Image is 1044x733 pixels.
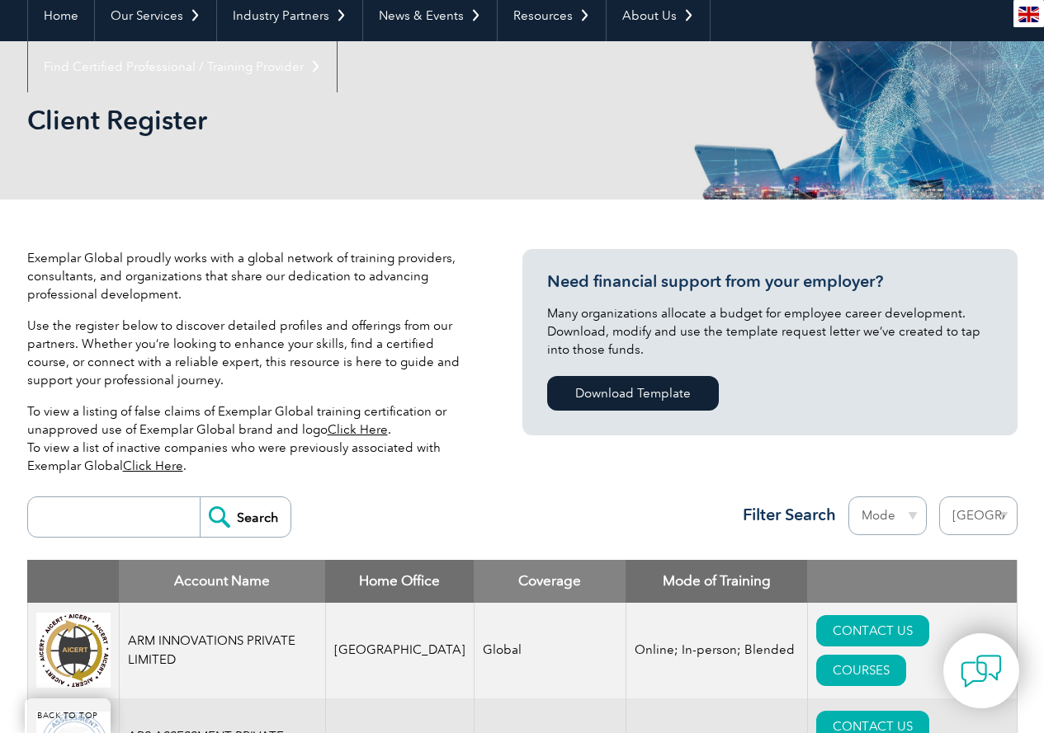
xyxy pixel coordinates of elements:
[626,603,807,698] td: Online; In-person; Blended
[547,271,993,292] h3: Need financial support from your employer?
[119,560,325,603] th: Account Name: activate to sort column descending
[119,603,325,698] td: ARM INNOVATIONS PRIVATE LIMITED
[816,655,906,686] a: COURSES
[807,560,1017,603] th: : activate to sort column ascending
[36,613,111,688] img: d4f7149c-8dc9-ef11-a72f-002248108aed-logo.jpg
[626,560,807,603] th: Mode of Training: activate to sort column ascending
[27,402,473,475] p: To view a listing of false claims of Exemplar Global training certification or unapproved use of ...
[733,505,836,525] h3: Filter Search
[816,615,929,646] a: CONTACT US
[27,249,473,303] p: Exemplar Global proudly works with a global network of training providers, consultants, and organ...
[474,603,626,698] td: Global
[25,698,111,733] a: BACK TO TOP
[123,458,183,473] a: Click Here
[547,304,993,359] p: Many organizations allocate a budget for employee career development. Download, modify and use th...
[27,317,473,389] p: Use the register below to discover detailed profiles and offerings from our partners. Whether you...
[200,497,291,537] input: Search
[27,107,720,134] h2: Client Register
[325,603,474,698] td: [GEOGRAPHIC_DATA]
[1018,7,1039,22] img: en
[328,422,388,437] a: Click Here
[961,651,1002,692] img: contact-chat.png
[474,560,626,603] th: Coverage: activate to sort column ascending
[28,41,337,92] a: Find Certified Professional / Training Provider
[547,376,719,411] a: Download Template
[325,560,474,603] th: Home Office: activate to sort column ascending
